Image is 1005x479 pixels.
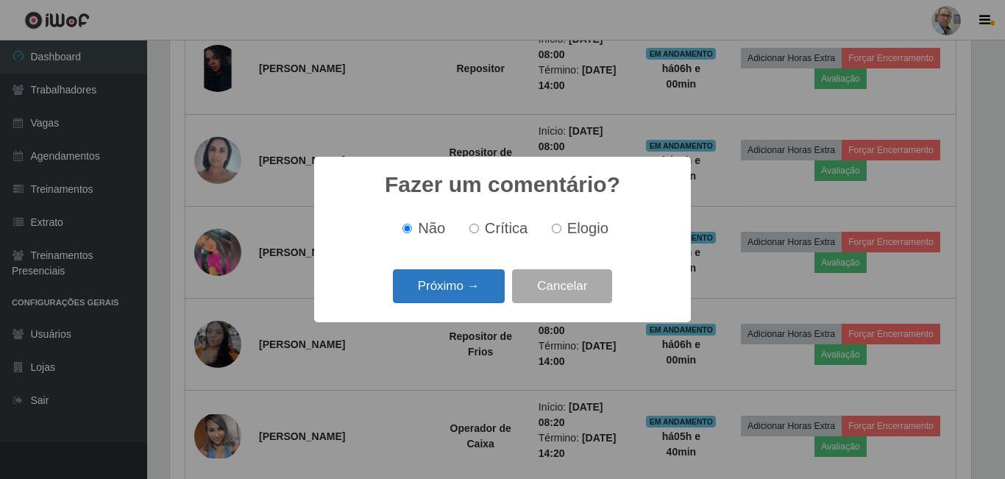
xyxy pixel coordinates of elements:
span: Crítica [485,220,528,236]
input: Não [402,224,412,233]
span: Não [418,220,445,236]
input: Crítica [469,224,479,233]
button: Cancelar [512,269,612,304]
h2: Fazer um comentário? [385,171,620,198]
span: Elogio [567,220,608,236]
input: Elogio [552,224,561,233]
button: Próximo → [393,269,505,304]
